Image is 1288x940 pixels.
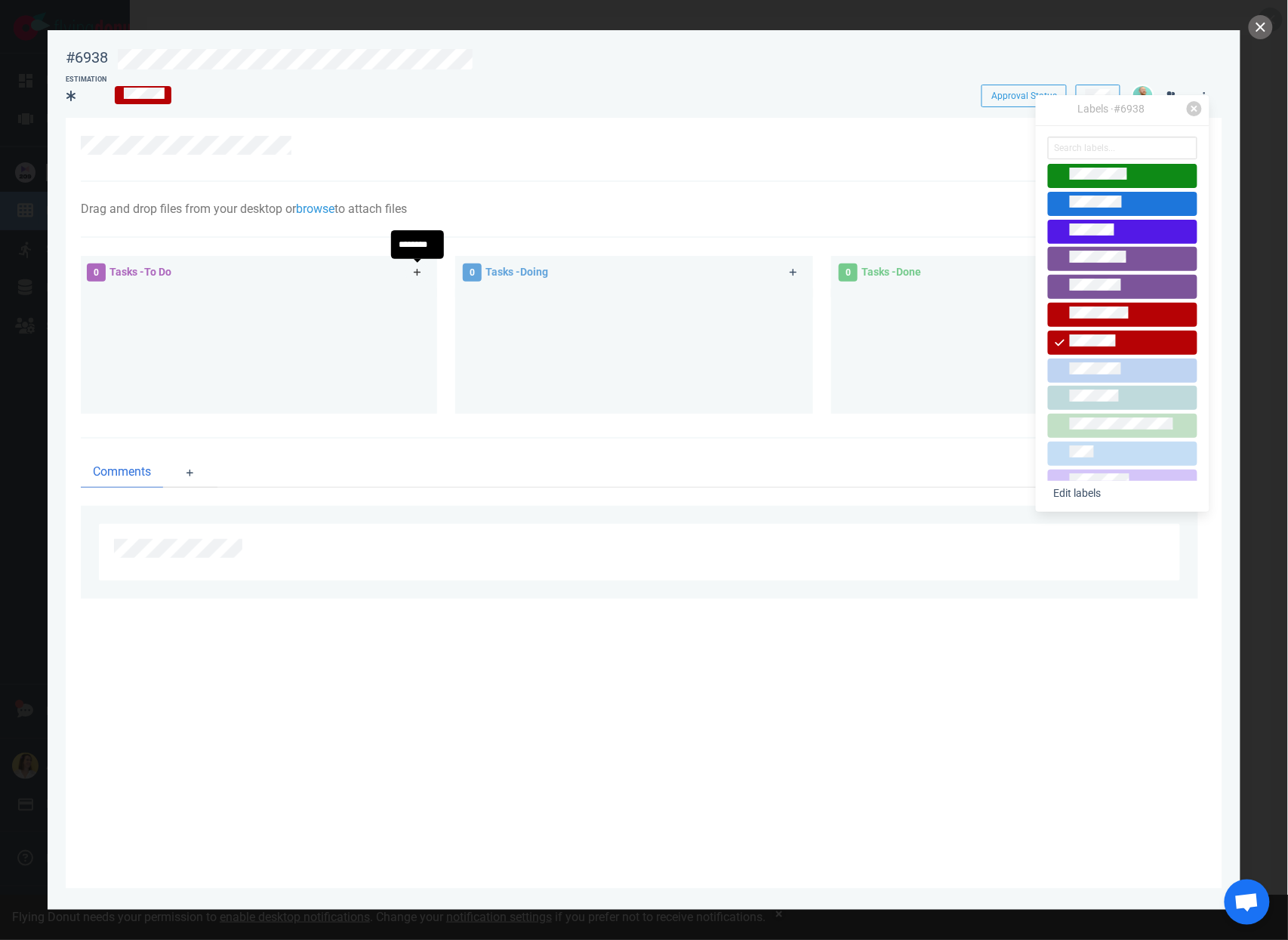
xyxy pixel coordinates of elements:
div: Ouvrir le chat [1225,880,1270,925]
input: Search labels... [1048,137,1197,159]
span: Tasks - To Do [109,266,171,278]
span: 0 [87,264,106,282]
button: Approval Status [981,85,1067,107]
span: 0 [463,264,482,282]
img: 26 [1133,86,1153,106]
span: Tasks - Done [861,266,921,278]
span: 0 [839,264,858,282]
div: #6938 [66,48,108,67]
span: Drag and drop files from your desktop or [81,202,296,216]
span: Comments [93,463,151,481]
div: Estimation [66,75,106,85]
a: browse [296,202,334,216]
span: Tasks - Doing [485,266,548,278]
a: Edit labels [1036,481,1209,506]
div: Labels · #6938 [1036,101,1187,119]
span: to attach files [334,202,407,216]
button: close [1249,15,1273,39]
